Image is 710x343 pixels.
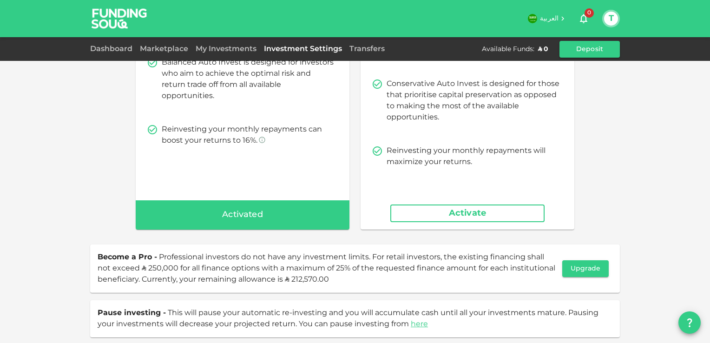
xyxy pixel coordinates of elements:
[559,41,620,58] button: Deposit
[136,46,192,53] a: Marketplace
[98,254,157,261] span: Become a Pro -
[162,124,335,146] p: Reinvesting your monthly repayments can boost your returns to 16%.
[387,79,559,123] p: Conservative Auto Invest is designed for those that prioritise capital preservation as opposed to...
[482,45,534,54] div: Available Funds :
[411,321,428,328] a: here
[604,12,618,26] button: T
[538,45,548,54] div: ʢ 0
[90,46,136,53] a: Dashboard
[585,8,594,18] span: 0
[98,310,598,328] span: This will pause your automatic re-investing and you will accumulate cash until all your investmen...
[222,208,263,223] span: Activated
[678,311,701,334] button: question
[162,57,335,102] p: Balanced Auto Invest is designed for investors who aim to achieve the optimal risk and return tra...
[98,310,166,317] span: Pause investing -
[346,46,388,53] a: Transfers
[260,46,346,53] a: Investment Settings
[528,14,537,23] img: flag-sa.b9a346574cdc8950dd34b50780441f57.svg
[387,145,559,168] p: Reinvesting your monthly repayments will maximize your returns.
[192,46,260,53] a: My Investments
[574,9,593,28] button: 0
[562,260,609,277] button: Upgrade
[98,254,555,283] span: Professional investors do not have any investment limits. For retail investors, the existing fina...
[390,204,545,222] button: Activate
[540,15,559,22] span: العربية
